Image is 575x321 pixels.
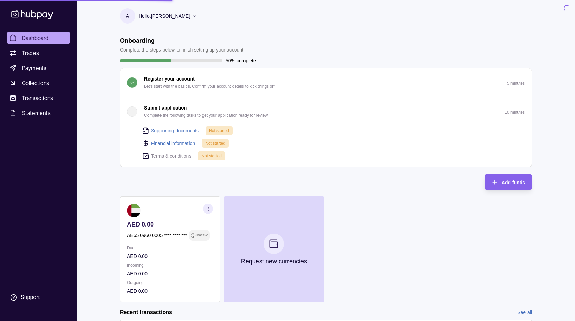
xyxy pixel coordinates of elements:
div: Support [20,294,40,301]
p: 5 minutes [507,81,525,86]
span: Collections [22,79,49,87]
p: Complete the steps below to finish setting up your account. [120,46,245,54]
p: AED 0.00 [127,287,213,295]
a: Payments [7,62,70,74]
a: Trades [7,47,70,59]
p: AED 0.00 [127,221,213,228]
a: Dashboard [7,32,70,44]
span: Not started [205,141,225,146]
p: Submit application [144,104,187,112]
p: Register your account [144,75,195,83]
p: A [126,12,129,20]
button: Add funds [485,174,532,190]
span: Payments [22,64,46,72]
button: Request new currencies [224,196,324,302]
p: Complete the following tasks to get your application ready for review. [144,112,269,119]
p: Due [127,244,213,252]
div: Submit application Complete the following tasks to get your application ready for review.10 minutes [120,126,532,167]
p: AED 0.00 [127,270,213,277]
a: Transactions [7,92,70,104]
span: Statements [22,109,51,117]
h2: Recent transactions [120,309,172,316]
button: Submit application Complete the following tasks to get your application ready for review.10 minutes [120,97,532,126]
span: Not started [201,154,222,158]
a: Financial information [151,140,195,147]
p: Let's start with the basics. Confirm your account details to kick things off. [144,83,276,90]
a: Support [7,290,70,305]
p: Inactive [196,232,208,239]
span: Dashboard [22,34,49,42]
span: Add funds [502,180,525,185]
h1: Onboarding [120,37,245,44]
p: Hello, [PERSON_NAME] [139,12,190,20]
img: ae [127,204,141,217]
a: See all [517,309,532,316]
a: Supporting documents [151,127,199,134]
button: Register your account Let's start with the basics. Confirm your account details to kick things of... [120,68,532,97]
a: Statements [7,107,70,119]
p: 10 minutes [505,110,525,115]
p: Request new currencies [241,258,307,265]
p: AED 0.00 [127,252,213,260]
span: Transactions [22,94,53,102]
p: 50% complete [226,57,256,64]
span: Trades [22,49,39,57]
p: Outgoing [127,279,213,287]
p: Terms & conditions [151,152,191,160]
a: Collections [7,77,70,89]
p: Incoming [127,262,213,269]
span: Not started [209,128,229,133]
